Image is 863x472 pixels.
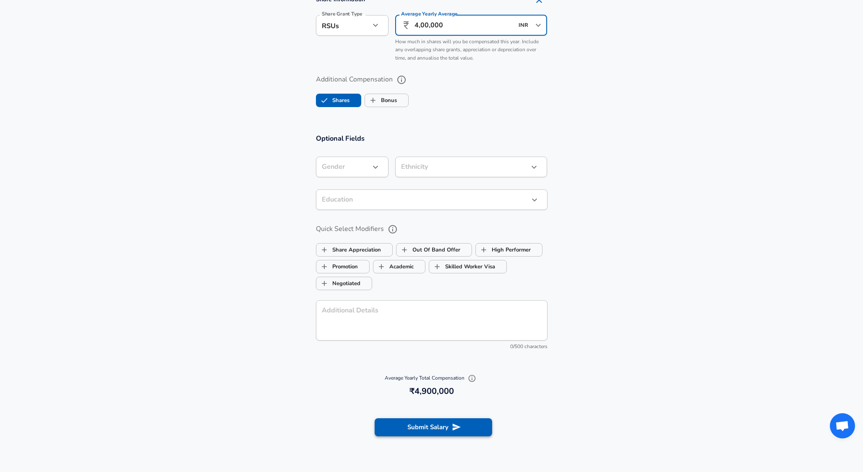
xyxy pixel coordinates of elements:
[386,222,400,236] button: help
[415,15,514,36] input: 40,000
[316,94,361,107] button: SharesShares
[316,243,393,257] button: Share AppreciationShare Appreciation
[516,19,533,32] input: USD
[385,375,478,381] span: Average Yearly Total Compensation
[365,92,381,108] span: Bonus
[830,413,855,438] div: Open chat
[422,10,437,17] span: Yearly
[316,343,548,351] div: 0/500 characters
[476,242,492,258] span: High Performer
[316,134,548,143] h3: Optional Fields
[316,242,381,258] label: Share Appreciation
[316,260,370,273] button: PromotionPromotion
[532,19,544,31] button: Open
[319,385,544,398] h6: ₹4,900,000
[373,260,425,273] button: AcademicAcademic
[396,242,412,258] span: Out Of Band Offer
[316,242,332,258] span: Share Appreciation
[316,92,349,108] label: Shares
[365,94,409,107] button: BonusBonus
[365,92,397,108] label: Bonus
[429,259,495,275] label: Skilled Worker Visa
[476,242,531,258] label: High Performer
[316,73,548,87] label: Additional Compensation
[396,242,460,258] label: Out Of Band Offer
[316,222,548,236] label: Quick Select Modifiers
[316,92,332,108] span: Shares
[475,243,542,257] button: High PerformerHigh Performer
[316,275,332,291] span: Negotiated
[316,277,372,290] button: NegotiatedNegotiated
[316,259,332,275] span: Promotion
[395,38,539,62] span: How much in shares will you be compensated this year. Include any overlapping share grants, appre...
[316,275,360,291] label: Negotiated
[373,259,414,275] label: Academic
[466,372,478,385] button: Explain Total Compensation
[375,418,492,436] button: Submit Salary
[316,15,370,36] div: RSUs
[429,260,507,273] button: Skilled Worker VisaSkilled Worker Visa
[429,259,445,275] span: Skilled Worker Visa
[316,259,358,275] label: Promotion
[401,11,458,16] label: Average Average
[322,11,362,16] label: Share Grant Type
[396,243,472,257] button: Out Of Band OfferOut Of Band Offer
[373,259,389,275] span: Academic
[394,73,409,87] button: help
